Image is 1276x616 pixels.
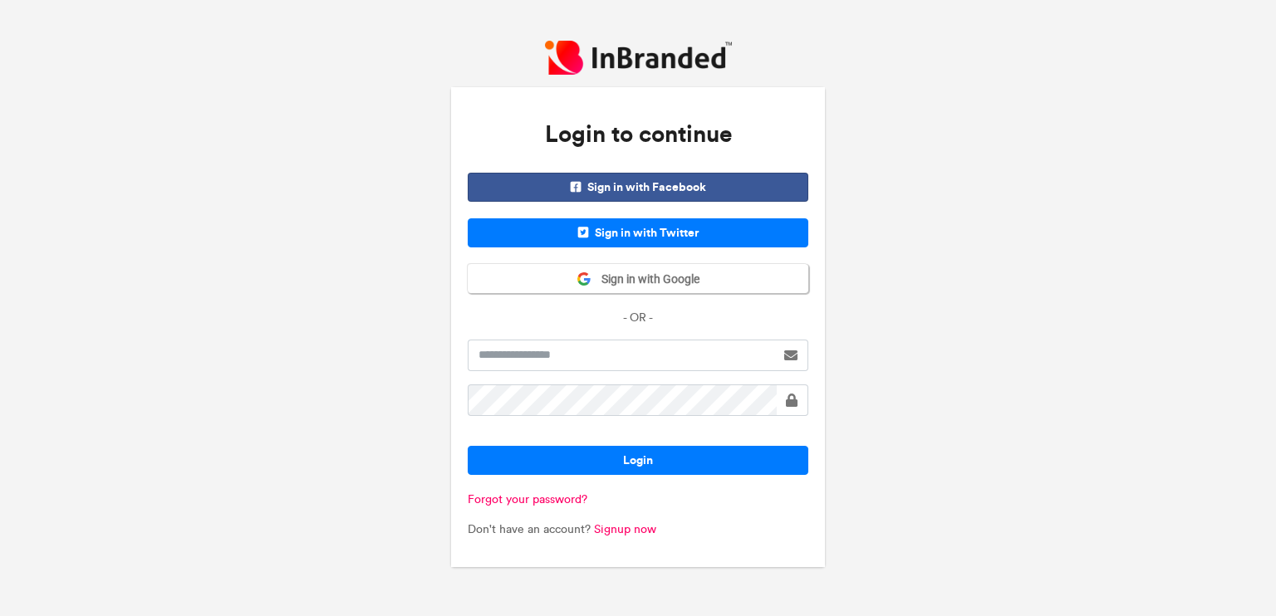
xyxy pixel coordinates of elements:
[468,310,808,326] p: - OR -
[545,41,732,75] img: InBranded Logo
[594,522,656,536] a: Signup now
[468,173,808,202] span: Sign in with Facebook
[468,492,587,506] a: Forgot your password?
[468,218,808,247] span: Sign in with Twitter
[591,271,699,288] span: Sign in with Google
[468,446,808,475] button: Login
[468,104,808,165] h3: Login to continue
[468,264,808,293] button: Sign in with Google
[468,521,808,538] p: Don't have an account?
